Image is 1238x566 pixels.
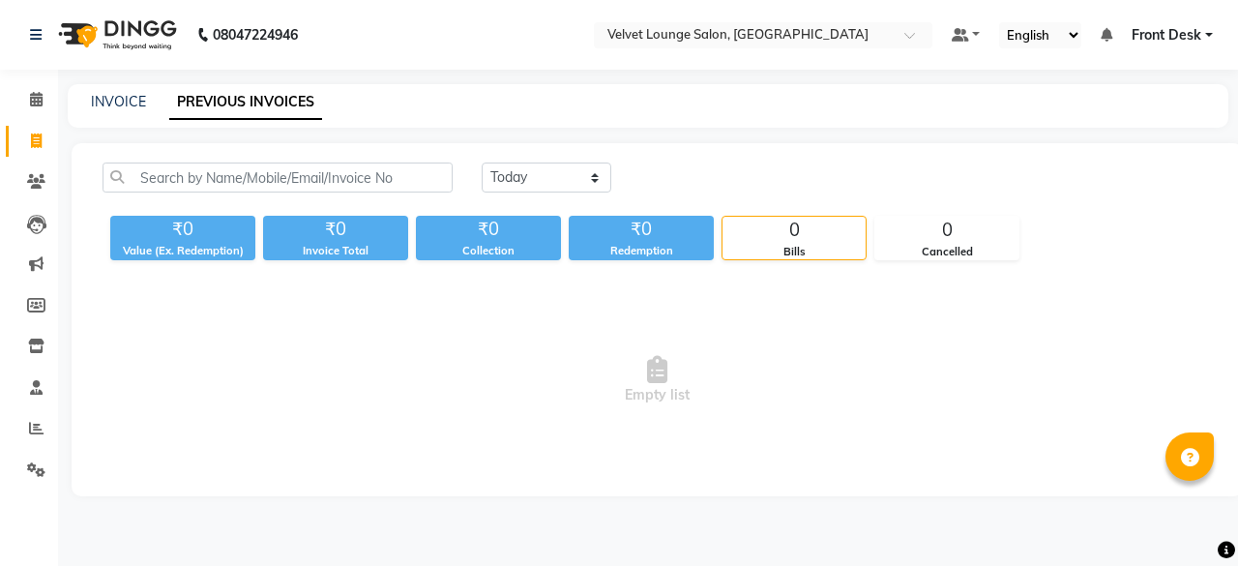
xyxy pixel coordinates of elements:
[569,216,714,243] div: ₹0
[416,216,561,243] div: ₹0
[169,85,322,120] a: PREVIOUS INVOICES
[722,244,866,260] div: Bills
[91,93,146,110] a: INVOICE
[263,243,408,259] div: Invoice Total
[213,8,298,62] b: 08047224946
[110,243,255,259] div: Value (Ex. Redemption)
[1132,25,1201,45] span: Front Desk
[569,243,714,259] div: Redemption
[263,216,408,243] div: ₹0
[103,163,453,193] input: Search by Name/Mobile/Email/Invoice No
[416,243,561,259] div: Collection
[49,8,182,62] img: logo
[110,216,255,243] div: ₹0
[875,217,1018,244] div: 0
[722,217,866,244] div: 0
[875,244,1018,260] div: Cancelled
[103,283,1212,477] span: Empty list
